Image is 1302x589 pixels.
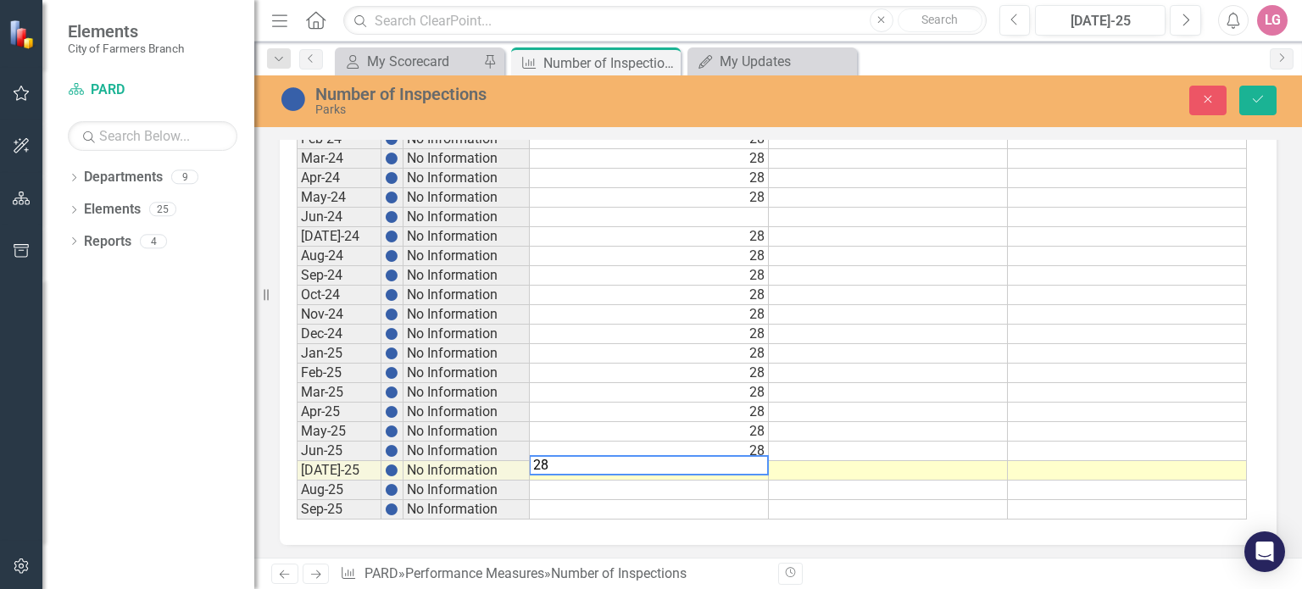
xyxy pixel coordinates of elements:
td: 28 [530,344,769,364]
td: No Information [403,500,530,520]
td: Jan-25 [297,344,381,364]
img: BgCOk07PiH71IgAAAABJRU5ErkJggg== [385,249,398,263]
input: Search Below... [68,121,237,151]
td: No Information [403,169,530,188]
img: BgCOk07PiH71IgAAAABJRU5ErkJggg== [385,152,398,165]
td: Aug-25 [297,481,381,500]
td: Apr-24 [297,169,381,188]
div: Number of Inspections [551,565,687,581]
div: [DATE]-25 [1041,11,1160,31]
div: 9 [171,170,198,185]
a: My Scorecard [339,51,479,72]
td: No Information [403,325,530,344]
img: BgCOk07PiH71IgAAAABJRU5ErkJggg== [385,464,398,477]
td: 28 [530,403,769,422]
td: No Information [403,481,530,500]
div: Number of Inspections [543,53,676,74]
td: No Information [403,247,530,266]
td: Feb-24 [297,130,381,149]
td: 28 [530,227,769,247]
td: 28 [530,364,769,383]
img: BgCOk07PiH71IgAAAABJRU5ErkJggg== [385,503,398,516]
img: BgCOk07PiH71IgAAAABJRU5ErkJggg== [385,191,398,204]
div: My Scorecard [367,51,479,72]
td: No Information [403,383,530,403]
td: 28 [530,286,769,305]
img: BgCOk07PiH71IgAAAABJRU5ErkJggg== [385,444,398,458]
input: Search ClearPoint... [343,6,986,36]
a: Performance Measures [405,565,544,581]
div: » » [340,564,765,584]
img: BgCOk07PiH71IgAAAABJRU5ErkJggg== [385,386,398,399]
td: 28 [530,247,769,266]
div: Number of Inspections [315,85,832,103]
td: No Information [403,461,530,481]
td: 28 [530,422,769,442]
td: Sep-24 [297,266,381,286]
a: Departments [84,168,163,187]
img: ClearPoint Strategy [8,19,38,49]
div: My Updates [720,51,853,72]
td: No Information [403,422,530,442]
td: 28 [530,325,769,344]
td: Mar-24 [297,149,381,169]
button: LG [1257,5,1288,36]
div: 4 [140,234,167,248]
td: 28 [530,169,769,188]
span: Search [921,13,958,26]
td: 28 [530,442,769,461]
td: Nov-24 [297,305,381,325]
div: Parks [315,103,832,116]
small: City of Farmers Branch [68,42,184,55]
img: BgCOk07PiH71IgAAAABJRU5ErkJggg== [385,210,398,224]
td: Dec-24 [297,325,381,344]
td: 28 [530,383,769,403]
td: No Information [403,286,530,305]
td: Aug-24 [297,247,381,266]
td: 28 [530,188,769,208]
img: BgCOk07PiH71IgAAAABJRU5ErkJggg== [385,230,398,243]
td: No Information [403,188,530,208]
td: No Information [403,305,530,325]
a: Elements [84,200,141,219]
td: Apr-25 [297,403,381,422]
img: BgCOk07PiH71IgAAAABJRU5ErkJggg== [385,366,398,380]
td: 28 [530,266,769,286]
td: No Information [403,403,530,422]
td: No Information [403,208,530,227]
img: BgCOk07PiH71IgAAAABJRU5ErkJggg== [385,171,398,185]
td: Sep-25 [297,500,381,520]
td: 28 [530,305,769,325]
td: No Information [403,130,530,149]
td: 28 [530,130,769,149]
td: No Information [403,266,530,286]
span: Elements [68,21,184,42]
img: BgCOk07PiH71IgAAAABJRU5ErkJggg== [385,327,398,341]
td: 28 [530,149,769,169]
td: May-24 [297,188,381,208]
img: BgCOk07PiH71IgAAAABJRU5ErkJggg== [385,288,398,302]
a: Reports [84,232,131,252]
td: Feb-25 [297,364,381,383]
td: No Information [403,149,530,169]
img: BgCOk07PiH71IgAAAABJRU5ErkJggg== [385,405,398,419]
a: PARD [68,81,237,100]
td: Oct-24 [297,286,381,305]
img: BgCOk07PiH71IgAAAABJRU5ErkJggg== [385,347,398,360]
div: 25 [149,203,176,217]
img: BgCOk07PiH71IgAAAABJRU5ErkJggg== [385,425,398,438]
div: Open Intercom Messenger [1244,531,1285,572]
td: May-25 [297,422,381,442]
td: Jun-24 [297,208,381,227]
td: No Information [403,442,530,461]
button: Search [898,8,982,32]
td: Jun-25 [297,442,381,461]
td: [DATE]-25 [297,461,381,481]
a: PARD [364,565,398,581]
a: My Updates [692,51,853,72]
td: No Information [403,227,530,247]
td: Mar-25 [297,383,381,403]
td: [DATE]-24 [297,227,381,247]
img: BgCOk07PiH71IgAAAABJRU5ErkJggg== [385,483,398,497]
